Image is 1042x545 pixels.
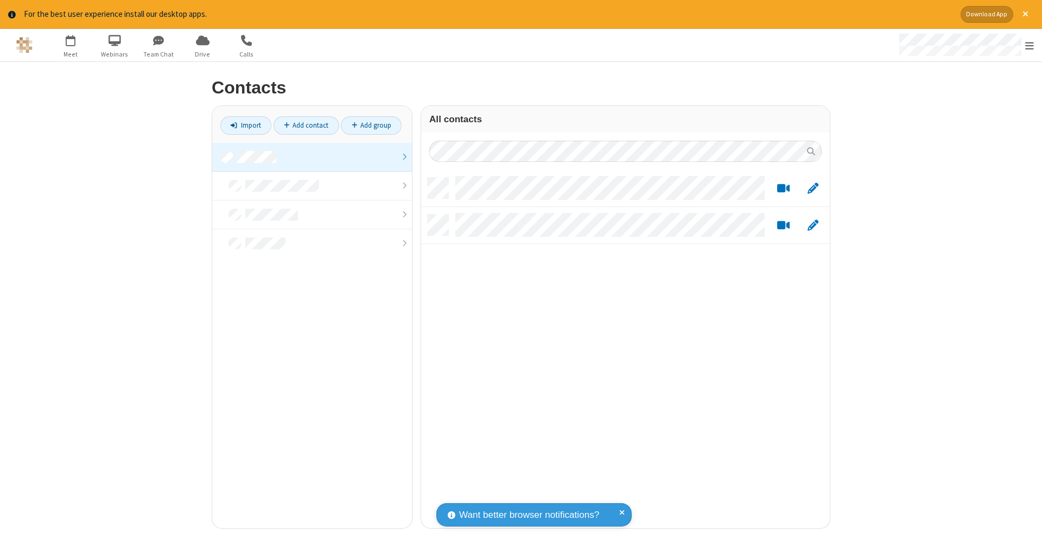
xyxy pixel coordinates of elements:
[429,114,822,124] h3: All contacts
[1017,6,1034,23] button: Close alert
[802,218,823,232] button: Edit
[773,181,794,195] button: Start a video meeting
[4,29,45,61] button: Logo
[182,49,223,59] span: Drive
[773,218,794,232] button: Start a video meeting
[50,49,91,59] span: Meet
[220,116,271,135] a: Import
[961,6,1013,23] button: Download App
[94,49,135,59] span: Webinars
[889,29,1042,61] div: Open menu
[341,116,402,135] a: Add group
[16,37,33,53] img: QA Selenium DO NOT DELETE OR CHANGE
[138,49,179,59] span: Team Chat
[24,8,952,21] div: For the best user experience install our desktop apps.
[421,170,830,529] div: grid
[226,49,267,59] span: Calls
[459,508,599,522] span: Want better browser notifications?
[212,78,830,97] h2: Contacts
[274,116,339,135] a: Add contact
[802,181,823,195] button: Edit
